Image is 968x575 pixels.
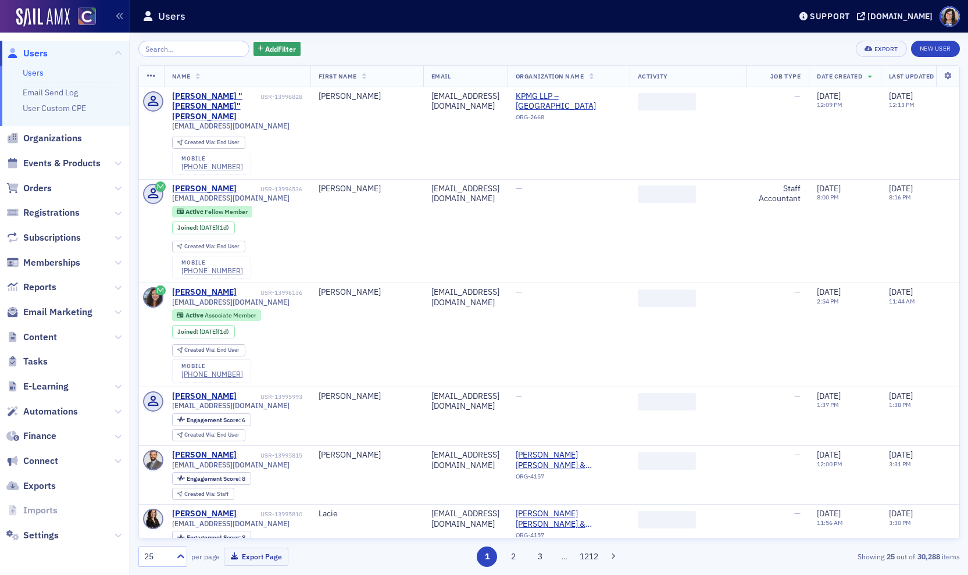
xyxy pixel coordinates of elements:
[516,91,621,112] span: KPMG LLP – Denver
[6,455,58,467] a: Connect
[172,531,251,544] div: Engagement Score: 8
[6,380,69,393] a: E-Learning
[172,488,234,500] div: Created Via: Staff
[319,509,415,519] div: Lacie
[915,551,942,562] strong: 30,288
[181,162,243,171] div: [PHONE_NUMBER]
[516,450,621,470] a: [PERSON_NAME] [PERSON_NAME] & [PERSON_NAME] PC
[172,391,237,402] div: [PERSON_NAME]
[889,519,911,527] time: 3:30 PM
[6,405,78,418] a: Automations
[817,449,841,460] span: [DATE]
[16,8,70,27] img: SailAMX
[187,533,242,541] span: Engagement Score :
[319,184,415,194] div: [PERSON_NAME]
[158,9,185,23] h1: Users
[516,183,522,194] span: —
[817,287,841,297] span: [DATE]
[181,259,243,266] div: mobile
[172,222,235,234] div: Joined: 2025-08-12 00:00:00
[187,474,242,483] span: Engagement Score :
[181,266,243,275] a: [PHONE_NUMBER]
[889,183,913,194] span: [DATE]
[78,8,96,26] img: SailAMX
[172,91,259,122] a: [PERSON_NAME] "[PERSON_NAME]" [PERSON_NAME]
[224,548,288,566] button: Export Page
[23,306,92,319] span: Email Marketing
[184,432,240,438] div: End User
[889,101,915,109] time: 12:13 PM
[260,93,302,101] div: USR-13996828
[172,241,245,253] div: Created Via: End User
[181,370,243,378] a: [PHONE_NUMBER]
[172,194,290,202] span: [EMAIL_ADDRESS][DOMAIN_NAME]
[172,509,237,519] div: [PERSON_NAME]
[516,450,621,470] span: Hoskin Farina & Kampf PC
[516,391,522,401] span: —
[817,401,839,409] time: 1:37 PM
[199,328,229,335] div: (1d)
[431,450,499,470] div: [EMAIL_ADDRESS][DOMAIN_NAME]
[6,231,81,244] a: Subscriptions
[238,289,302,297] div: USR-13996136
[177,224,199,231] span: Joined :
[184,244,240,250] div: End User
[638,393,696,410] span: ‌
[817,519,843,527] time: 11:56 AM
[6,157,101,170] a: Events & Products
[810,11,850,22] div: Support
[172,206,253,217] div: Active: Active: Fellow Member
[857,12,937,20] button: [DOMAIN_NAME]
[23,256,80,269] span: Memberships
[516,473,621,484] div: ORG-4157
[23,47,48,60] span: Users
[172,287,237,298] div: [PERSON_NAME]
[23,182,52,195] span: Orders
[172,450,237,460] a: [PERSON_NAME]
[856,41,906,57] button: Export
[23,132,82,145] span: Organizations
[238,452,302,459] div: USR-13995815
[431,72,451,80] span: Email
[694,551,960,562] div: Showing out of items
[144,551,170,563] div: 25
[431,391,499,412] div: [EMAIL_ADDRESS][DOMAIN_NAME]
[265,44,296,54] span: Add Filter
[6,47,48,60] a: Users
[319,450,415,460] div: [PERSON_NAME]
[177,208,247,215] a: Active Fellow Member
[23,380,69,393] span: E-Learning
[638,511,696,528] span: ‌
[6,480,56,492] a: Exports
[530,547,550,567] button: 3
[889,508,913,519] span: [DATE]
[172,413,251,426] div: Engagement Score: 6
[817,297,839,305] time: 2:54 PM
[238,510,302,518] div: USR-13995810
[817,391,841,401] span: [DATE]
[172,519,290,528] span: [EMAIL_ADDRESS][DOMAIN_NAME]
[431,184,499,204] div: [EMAIL_ADDRESS][DOMAIN_NAME]
[23,430,56,442] span: Finance
[556,551,573,562] span: …
[6,355,48,368] a: Tasks
[23,455,58,467] span: Connect
[319,72,357,80] span: First Name
[172,184,237,194] a: [PERSON_NAME]
[794,391,801,401] span: —
[817,193,839,201] time: 8:00 PM
[238,393,302,401] div: USR-13995993
[940,6,960,27] span: Profile
[187,476,245,482] div: 8
[889,391,913,401] span: [DATE]
[253,42,301,56] button: AddFilter
[184,491,228,498] div: Staff
[794,287,801,297] span: —
[23,405,78,418] span: Automations
[199,224,229,231] div: (1d)
[184,431,217,438] span: Created Via :
[177,312,256,319] a: Active Associate Member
